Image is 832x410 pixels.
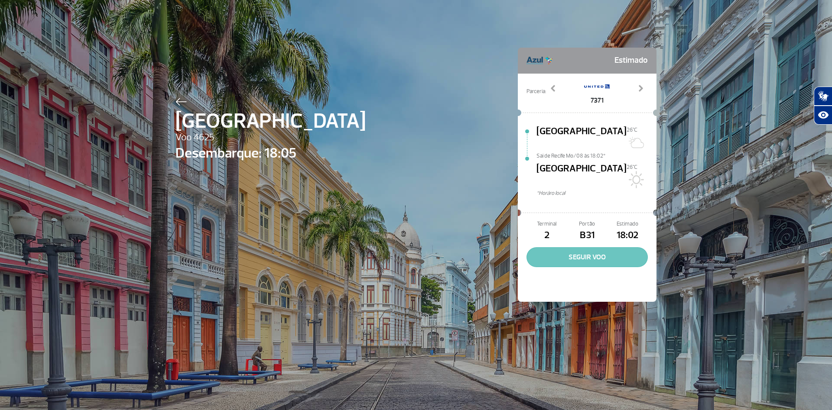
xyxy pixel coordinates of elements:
[814,87,832,125] div: Plugin de acessibilidade da Hand Talk.
[526,247,648,267] button: SEGUIR VOO
[175,106,366,137] span: [GEOGRAPHIC_DATA]
[536,124,627,152] span: [GEOGRAPHIC_DATA]
[536,152,656,158] span: Sai de Recife Mo/08 às 18:02*
[536,189,656,197] span: *Horáro local
[526,87,546,96] span: Parceria:
[175,130,366,145] span: Voo 4625
[814,106,832,125] button: Abrir recursos assistivos.
[608,220,648,228] span: Estimado
[627,164,637,171] span: 26°C
[608,228,648,243] span: 18:02
[627,171,644,188] img: Sol
[536,161,627,189] span: [GEOGRAPHIC_DATA]
[526,220,567,228] span: Terminal
[567,220,607,228] span: Portão
[814,87,832,106] button: Abrir tradutor de língua de sinais.
[614,52,648,69] span: Estimado
[584,95,610,106] span: 7371
[175,143,366,164] span: Desembarque: 18:05
[526,228,567,243] span: 2
[567,228,607,243] span: B31
[627,134,644,151] img: Sol com algumas nuvens
[627,126,637,133] span: 26°C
